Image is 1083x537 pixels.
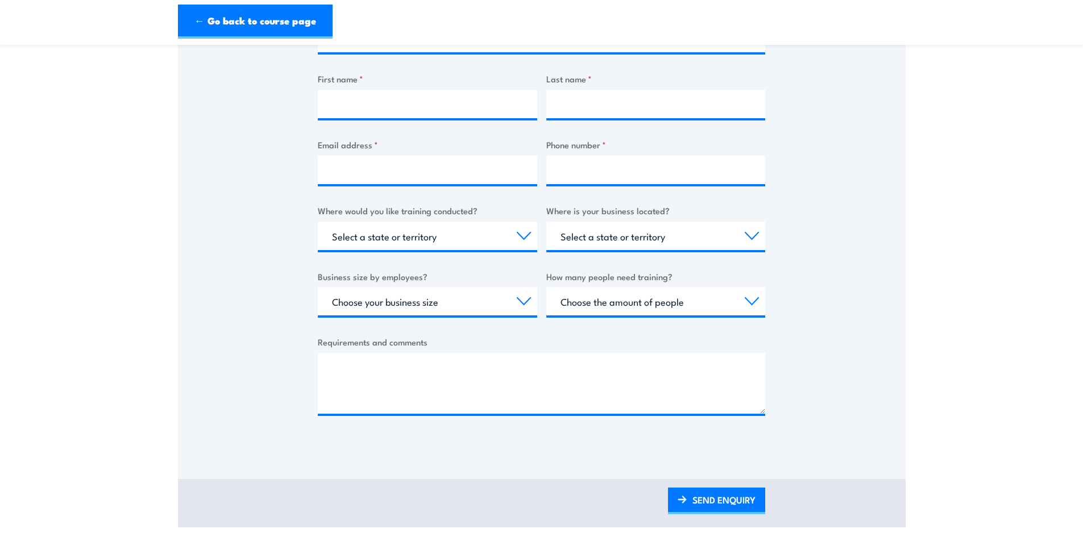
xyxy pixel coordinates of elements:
label: Requirements and comments [318,335,765,348]
label: Where is your business located? [546,204,766,217]
label: How many people need training? [546,270,766,283]
label: Business size by employees? [318,270,537,283]
label: Phone number [546,138,766,151]
label: Last name [546,72,766,85]
a: SEND ENQUIRY [668,488,765,514]
label: First name [318,72,537,85]
label: Email address [318,138,537,151]
label: Where would you like training conducted? [318,204,537,217]
a: ← Go back to course page [178,5,333,39]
